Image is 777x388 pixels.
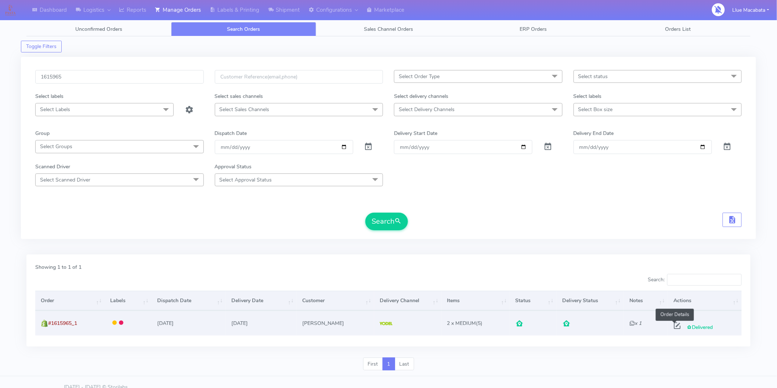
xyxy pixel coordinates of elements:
[383,358,395,371] a: 1
[687,324,713,331] span: Delivered
[667,274,742,286] input: Search:
[215,163,252,171] label: Approval Status
[152,311,226,335] td: [DATE]
[648,274,742,286] label: Search:
[374,291,441,311] th: Delivery Channel: activate to sort column ascending
[75,26,122,33] span: Unconfirmed Orders
[226,291,297,311] th: Delivery Date: activate to sort column ascending
[215,70,383,84] input: Customer Reference(email,phone)
[624,291,668,311] th: Notes: activate to sort column ascending
[152,291,226,311] th: Dispatch Date: activate to sort column ascending
[220,106,270,113] span: Select Sales Channels
[665,26,691,33] span: Orders List
[297,291,374,311] th: Customer: activate to sort column ascending
[574,92,602,100] label: Select labels
[399,73,440,80] span: Select Order Type
[105,291,151,311] th: Labels: activate to sort column ascending
[41,320,48,327] img: shopify.png
[447,320,476,327] span: 2 x MEDIUM
[35,291,105,311] th: Order: activate to sort column ascending
[574,129,614,137] label: Delivery End Date
[226,311,297,335] td: [DATE]
[578,106,613,113] span: Select Box size
[215,129,247,137] label: Dispatch Date
[40,106,70,113] span: Select Labels
[35,70,204,84] input: Order Id
[399,106,455,113] span: Select Delivery Channels
[35,163,70,171] label: Scanned Driver
[220,176,272,183] span: Select Approval Status
[668,291,742,311] th: Actions: activate to sort column ascending
[21,41,62,52] button: Toggle Filters
[40,176,90,183] span: Select Scanned Driver
[40,143,72,150] span: Select Groups
[26,22,751,36] ul: Tabs
[35,92,64,100] label: Select labels
[510,291,556,311] th: Status: activate to sort column ascending
[48,320,77,327] span: #1615965_1
[380,322,393,326] img: Yodel
[447,320,483,327] span: (5)
[35,263,82,271] label: Showing 1 to 1 of 1
[227,26,260,33] span: Search Orders
[441,291,510,311] th: Items: activate to sort column ascending
[394,129,437,137] label: Delivery Start Date
[578,73,608,80] span: Select status
[394,92,448,100] label: Select delivery channels
[297,311,374,335] td: [PERSON_NAME]
[629,320,642,327] i: x 1
[364,26,413,33] span: Sales Channel Orders
[215,92,263,100] label: Select sales channels
[557,291,624,311] th: Delivery Status: activate to sort column ascending
[727,3,775,18] button: Llue Macabata
[520,26,547,33] span: ERP Orders
[35,129,50,137] label: Group
[365,213,408,230] button: Search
